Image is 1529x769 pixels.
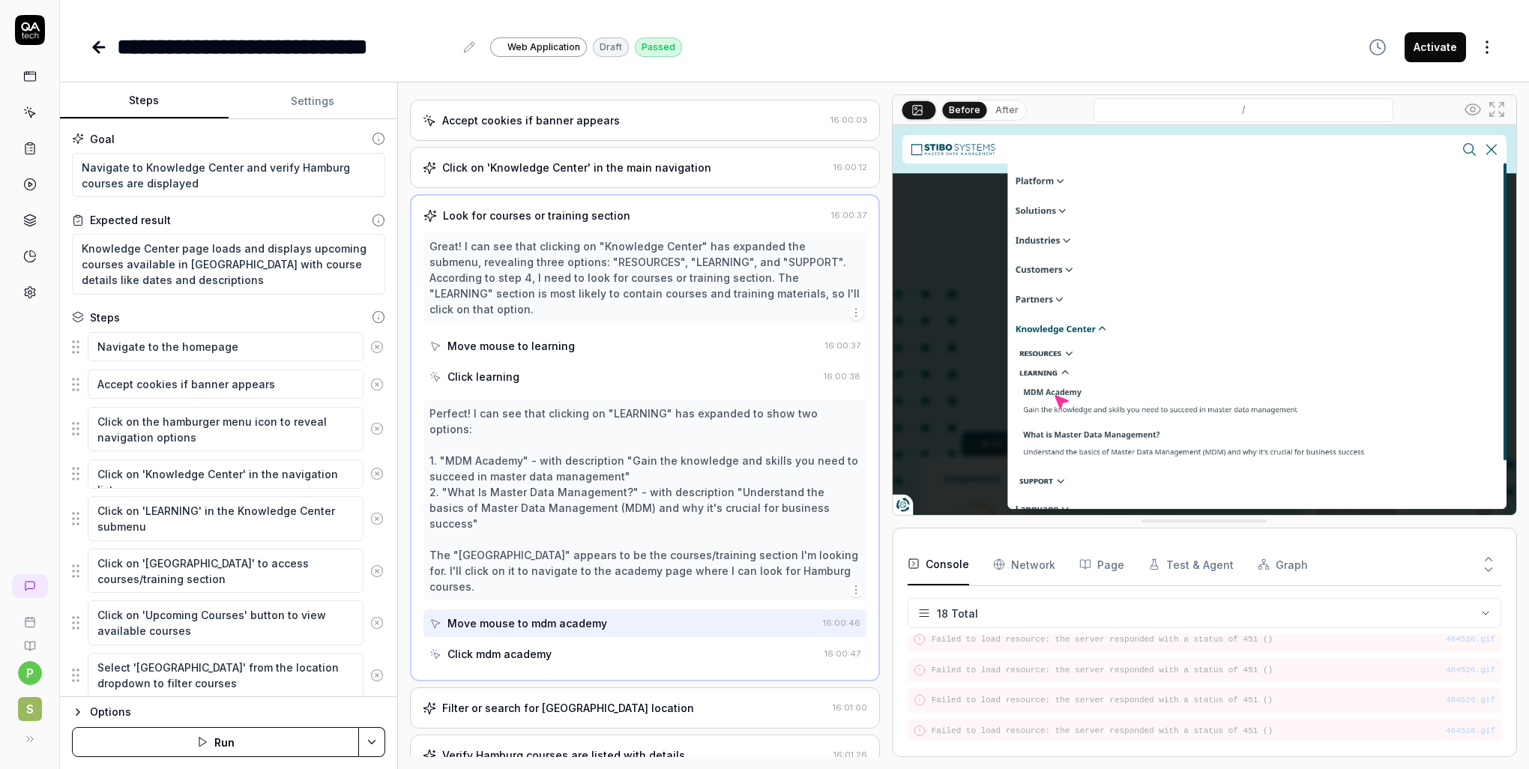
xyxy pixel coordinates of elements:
[18,697,42,721] span: S
[423,609,866,637] button: Move mouse to mdm academy16:00:46
[932,633,1495,646] pre: Failed to load resource: the server responded with a status of 451 ()
[72,369,385,400] div: Suggestions
[423,640,866,668] button: Click mdm academy16:00:47
[1446,664,1495,677] button: 464526.gif
[12,574,48,598] a: New conversation
[833,702,867,713] time: 16:01:00
[824,371,860,382] time: 16:00:38
[1446,633,1495,646] button: 464526.gif
[442,112,620,128] div: Accept cookies if banner appears
[72,548,385,594] div: Suggestions
[1258,543,1308,585] button: Graph
[442,700,694,716] div: Filter or search for [GEOGRAPHIC_DATA] location
[942,101,986,118] button: Before
[72,652,385,699] div: Suggestions
[1079,543,1124,585] button: Page
[423,363,866,390] button: Click learning16:00:38
[90,703,385,721] div: Options
[72,331,385,363] div: Suggestions
[6,685,53,724] button: S
[364,556,390,586] button: Remove step
[825,340,860,351] time: 16:00:37
[72,406,385,453] div: Suggestions
[90,212,171,228] div: Expected result
[447,369,519,384] div: Click learning
[893,125,1516,515] img: Screenshot
[90,310,120,325] div: Steps
[932,694,1495,707] pre: Failed to load resource: the server responded with a status of 451 ()
[72,600,385,646] div: Suggestions
[1461,97,1485,121] button: Show all interative elements
[6,604,53,628] a: Book a call with us
[1148,543,1234,585] button: Test & Agent
[364,504,390,534] button: Remove step
[229,83,397,119] button: Settings
[1485,97,1509,121] button: Open in full screen
[72,495,385,542] div: Suggestions
[823,618,860,628] time: 16:00:46
[442,747,685,763] div: Verify Hamburg courses are listed with details
[1360,32,1396,62] button: View version history
[423,332,866,360] button: Move mouse to learning16:00:37
[635,37,682,57] div: Passed
[908,543,969,585] button: Console
[72,458,385,489] div: Suggestions
[507,40,580,54] span: Web Application
[593,37,629,57] div: Draft
[90,131,115,147] div: Goal
[932,725,1495,738] pre: Failed to load resource: the server responded with a status of 451 ()
[429,405,860,594] div: Perfect! I can see that clicking on "LEARNING" has expanded to show two options: 1. "MDM Academy"...
[443,208,630,223] div: Look for courses or training section
[1446,725,1495,738] button: 464526.gif
[1446,694,1495,707] button: 464526.gif
[830,115,867,125] time: 16:00:03
[364,608,390,638] button: Remove step
[364,370,390,399] button: Remove step
[72,703,385,721] button: Options
[364,332,390,362] button: Remove step
[442,160,711,175] div: Click on 'Knowledge Center' in the main navigation
[60,83,229,119] button: Steps
[18,661,42,685] button: p
[833,162,867,172] time: 16:00:12
[364,459,390,489] button: Remove step
[447,615,607,631] div: Move mouse to mdm academy
[989,102,1025,118] button: After
[993,543,1055,585] button: Network
[831,210,866,220] time: 16:00:37
[72,727,359,757] button: Run
[932,664,1495,677] pre: Failed to load resource: the server responded with a status of 451 ()
[490,37,587,57] a: Web Application
[447,646,552,662] div: Click mdm academy
[6,628,53,652] a: Documentation
[364,414,390,444] button: Remove step
[1405,32,1466,62] button: Activate
[833,750,867,760] time: 16:01:26
[364,660,390,690] button: Remove step
[447,338,575,354] div: Move mouse to learning
[824,648,860,659] time: 16:00:47
[429,238,860,317] div: Great! I can see that clicking on "Knowledge Center" has expanded the submenu, revealing three op...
